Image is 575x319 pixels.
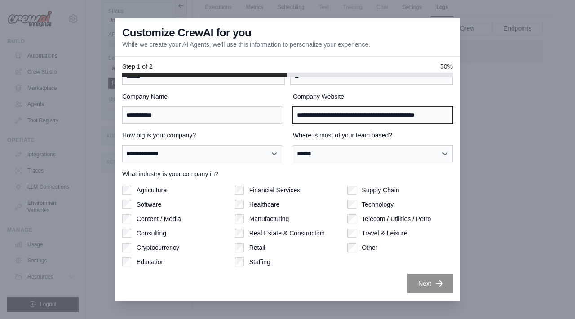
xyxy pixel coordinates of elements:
label: Supply Chain [362,186,399,195]
span: Step 1 of 2 [122,62,153,71]
label: Software [137,200,161,209]
label: Company Website [293,92,453,101]
label: Technology [362,200,394,209]
label: Staffing [249,257,270,266]
label: Where is most of your team based? [293,131,453,140]
label: Consulting [137,229,166,238]
label: Financial Services [249,186,301,195]
h3: Customize CrewAI for you [122,26,251,40]
div: Widget de chat [530,276,575,319]
label: Agriculture [137,186,167,195]
label: Cryptocurrency [137,243,179,252]
label: Company Name [122,92,282,101]
label: Telecom / Utilities / Petro [362,214,431,223]
label: Education [137,257,164,266]
label: Retail [249,243,265,252]
label: Real Estate & Construction [249,229,325,238]
label: Travel & Leisure [362,229,407,238]
button: Next [407,274,453,293]
label: How big is your company? [122,131,282,140]
label: Healthcare [249,200,280,209]
label: Other [362,243,377,252]
label: Content / Media [137,214,181,223]
label: What industry is your company in? [122,169,453,178]
p: While we create your AI Agents, we'll use this information to personalize your experience. [122,40,370,49]
label: Manufacturing [249,214,289,223]
span: 50% [440,62,453,71]
iframe: Chat Widget [530,276,575,319]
